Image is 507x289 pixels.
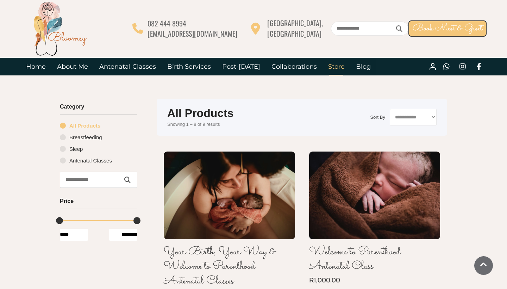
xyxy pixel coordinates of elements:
label: Sort By [370,115,385,119]
a: Antenatal Classes [60,155,137,166]
h3: Category [60,99,137,120]
span: [GEOGRAPHIC_DATA], [267,18,323,28]
a: Birth Services [162,58,217,75]
a: Post-[DATE] [217,58,266,75]
a: Welcome to Parenthood Antenatal Class [309,244,401,275]
a: R1,000.00 [309,276,340,284]
a: Sleep [60,143,137,155]
a: Breastfeeding [60,131,137,143]
a: Scroll To Top [474,256,493,275]
img: Bloomsy [32,0,88,57]
a: Home [20,58,51,75]
span: [EMAIL_ADDRESS][DOMAIN_NAME] [148,28,237,39]
h1: All Products [167,107,233,119]
a: Blog [350,58,376,75]
h3: Price [60,193,137,214]
span: 082 444 8994 [148,18,186,29]
a: Collaborations [266,58,323,75]
span: [GEOGRAPHIC_DATA] [267,28,321,39]
span: Book Meet & Greet [413,21,482,35]
img: Welcome to Parenthood Antenatal Class [309,152,440,239]
a: Book Meet & Greet [408,20,487,37]
a: Antenatal Classes [94,58,162,75]
a: All Products [60,120,137,131]
span: Showing 1 – 8 of 9 results [167,122,220,127]
img: Your Birth, Your Way & Welcome to Parenthood Antenatal Classes [164,152,295,239]
a: About Me [51,58,94,75]
a: Store [323,58,350,75]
